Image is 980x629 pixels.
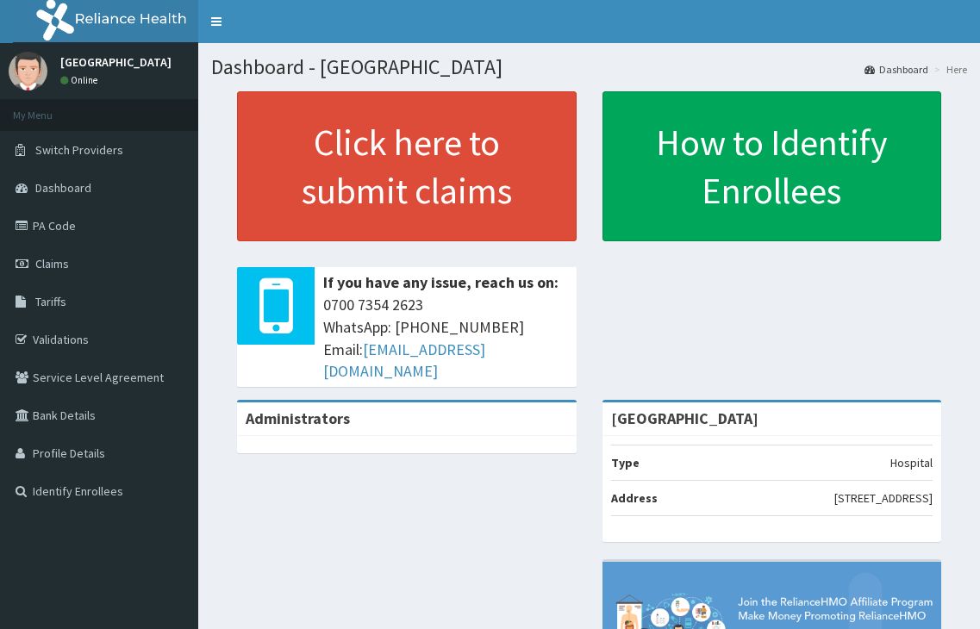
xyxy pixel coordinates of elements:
a: [EMAIL_ADDRESS][DOMAIN_NAME] [323,339,485,382]
b: Type [611,455,640,470]
b: Address [611,490,658,506]
a: Dashboard [865,62,928,77]
p: [STREET_ADDRESS] [834,489,933,507]
span: Dashboard [35,180,91,196]
b: Administrators [246,408,350,428]
span: 0700 7354 2623 WhatsApp: [PHONE_NUMBER] Email: [323,294,568,383]
span: Switch Providers [35,142,123,158]
span: Claims [35,256,69,271]
a: Online [60,74,102,86]
img: User Image [9,52,47,90]
h1: Dashboard - [GEOGRAPHIC_DATA] [211,56,967,78]
span: Tariffs [35,294,66,309]
a: How to Identify Enrollees [602,91,942,241]
a: Click here to submit claims [237,91,577,241]
p: Hospital [890,454,933,471]
li: Here [930,62,967,77]
strong: [GEOGRAPHIC_DATA] [611,408,758,428]
b: If you have any issue, reach us on: [323,272,559,292]
p: [GEOGRAPHIC_DATA] [60,56,172,68]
